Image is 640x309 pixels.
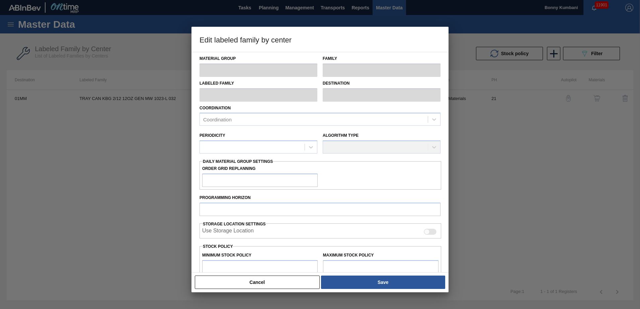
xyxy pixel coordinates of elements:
[323,79,441,88] label: Destination
[323,54,441,64] label: Family
[203,159,273,164] span: Daily Material Group Settings
[202,164,318,174] label: Order Grid Replanning
[203,244,233,249] label: Stock Policy
[321,276,445,289] button: Save
[191,27,449,52] h3: Edit labeled family by center
[202,228,254,236] label: When enabled, the system will display stocks from different storage locations.
[202,253,251,257] label: Minimum Stock Policy
[199,54,317,64] label: Material Group
[199,79,317,88] label: Labeled Family
[199,193,441,203] label: Programming Horizon
[195,276,320,289] button: Cancel
[323,253,374,257] label: Maximum Stock Policy
[199,133,225,138] label: Periodicity
[203,117,232,122] div: Coordination
[203,222,266,226] span: Storage Location Settings
[199,106,231,110] label: Coordination
[323,133,358,138] label: Algorithm Type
